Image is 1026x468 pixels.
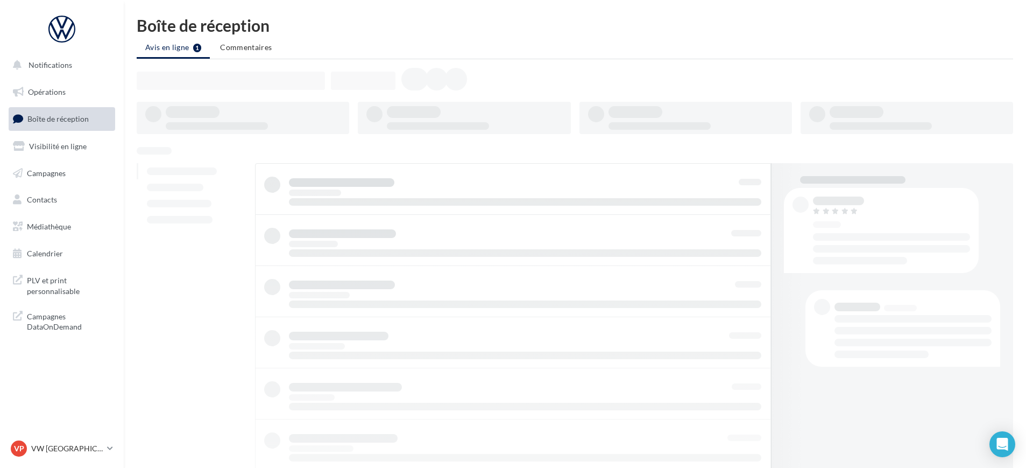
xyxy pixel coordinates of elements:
span: Opérations [28,87,66,96]
span: Boîte de réception [27,114,89,123]
a: Visibilité en ligne [6,135,117,158]
div: Boîte de réception [137,17,1013,33]
span: Médiathèque [27,222,71,231]
button: Notifications [6,54,113,76]
span: Commentaires [220,43,272,52]
a: Médiathèque [6,215,117,238]
a: PLV et print personnalisable [6,269,117,301]
a: VP VW [GEOGRAPHIC_DATA] 13 [9,438,115,459]
a: Calendrier [6,242,117,265]
p: VW [GEOGRAPHIC_DATA] 13 [31,443,103,454]
span: Campagnes [27,168,66,177]
span: PLV et print personnalisable [27,273,111,296]
a: Campagnes DataOnDemand [6,305,117,337]
a: Contacts [6,188,117,211]
div: Open Intercom Messenger [989,431,1015,457]
span: Visibilité en ligne [29,142,87,151]
span: Campagnes DataOnDemand [27,309,111,332]
a: Boîte de réception [6,107,117,130]
a: Opérations [6,81,117,103]
span: VP [14,443,24,454]
span: Calendrier [27,249,63,258]
span: Notifications [29,60,72,69]
span: Contacts [27,195,57,204]
a: Campagnes [6,162,117,185]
